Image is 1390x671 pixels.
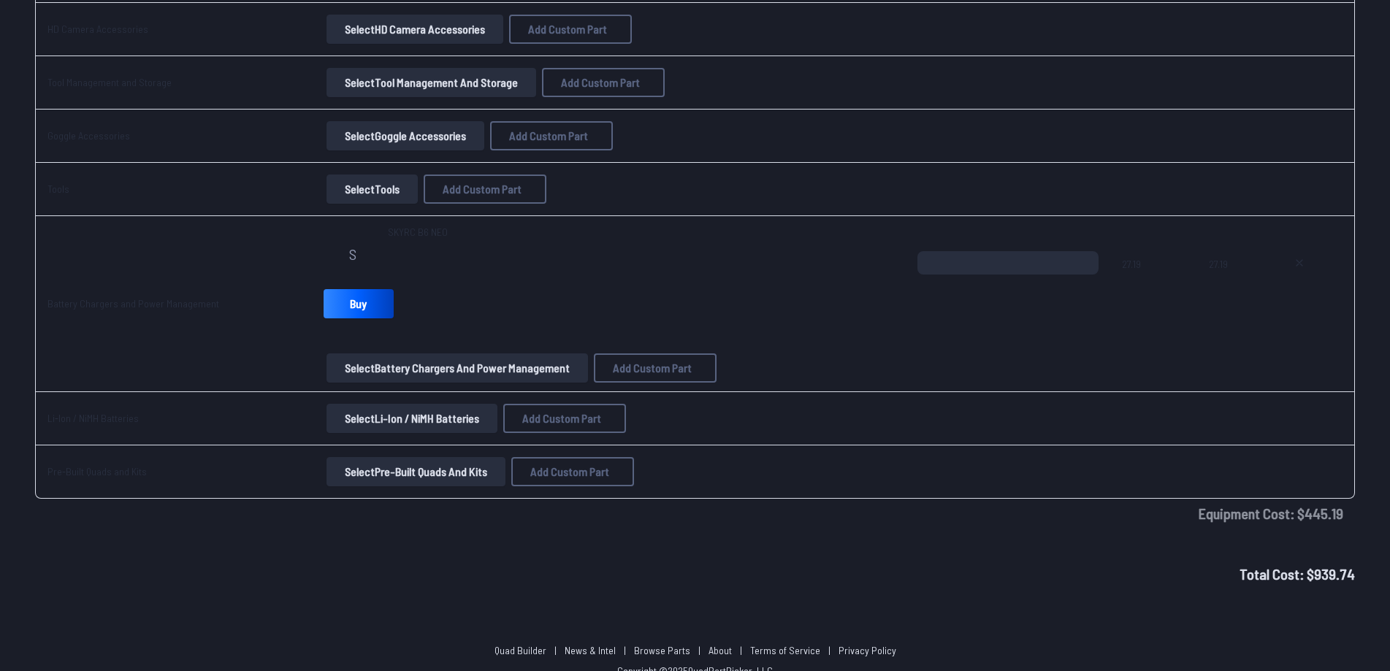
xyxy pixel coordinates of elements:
a: Privacy Policy [839,644,896,656]
span: SKYRC B6 NEO [388,225,448,239]
button: Add Custom Part [509,15,632,44]
button: SelectGoggle Accessories [327,121,484,150]
a: SelectGoggle Accessories [324,121,487,150]
span: Add Custom Part [509,130,588,142]
td: Equipment Cost: $ 445.19 [35,499,1355,528]
a: Goggle Accessories [47,129,130,142]
span: Add Custom Part [530,466,609,478]
span: Total Cost: $ 939.74 [1240,565,1355,583]
button: SelectTool Management and Storage [327,68,536,97]
button: SelectTools [327,175,418,204]
a: Li-Ion / NiMH Batteries [47,412,139,424]
a: SelectHD Camera Accessories [324,15,506,44]
button: SelectBattery Chargers and Power Management [327,353,588,383]
a: SelectTools [324,175,421,204]
span: Add Custom Part [561,77,640,88]
button: Add Custom Part [503,404,626,433]
button: Add Custom Part [490,121,613,150]
span: 27.19 [1209,251,1258,321]
a: Buy [324,289,394,318]
a: Battery Chargers and Power Management [47,297,219,310]
button: SelectHD Camera Accessories [327,15,503,44]
button: SelectPre-Built Quads and Kits [327,457,505,486]
a: About [709,644,732,656]
span: S [349,247,356,261]
a: Quad Builder [494,644,546,656]
span: Add Custom Part [522,413,601,424]
a: Tools [47,183,69,195]
button: Add Custom Part [511,457,634,486]
a: SelectPre-Built Quads and Kits [324,457,508,486]
span: Add Custom Part [443,183,522,195]
a: HD Camera Accessories [47,23,148,35]
a: News & Intel [565,644,616,656]
button: Add Custom Part [542,68,665,97]
a: SelectTool Management and Storage [324,68,539,97]
a: Browse Parts [634,644,690,656]
span: Add Custom Part [613,362,692,374]
a: Tool Management and Storage [47,76,172,88]
p: | | | | | [489,643,902,658]
a: Pre-Built Quads and Kits [47,465,147,478]
span: 27.19 [1122,251,1185,321]
span: Add Custom Part [528,23,607,35]
a: SelectLi-Ion / NiMH Batteries [324,404,500,433]
button: SelectLi-Ion / NiMH Batteries [327,404,497,433]
a: Terms of Service [750,644,820,656]
a: SelectBattery Chargers and Power Management [324,353,591,383]
button: Add Custom Part [424,175,546,204]
button: Add Custom Part [594,353,717,383]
